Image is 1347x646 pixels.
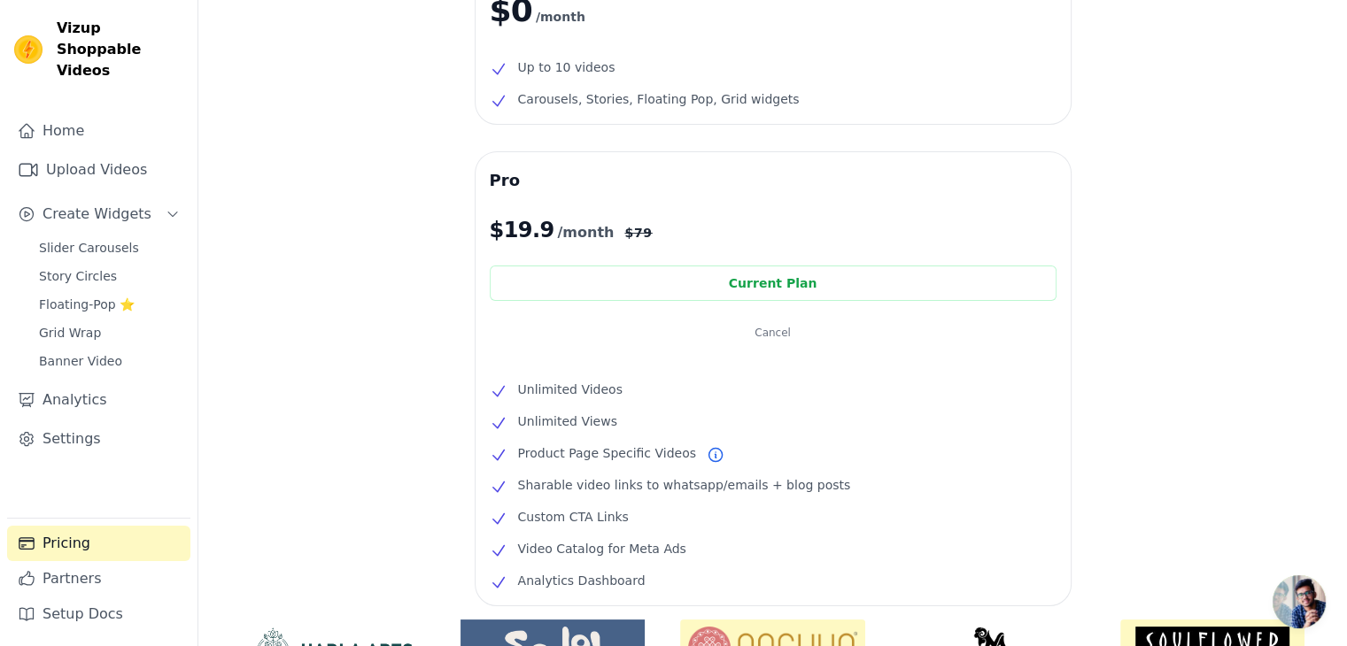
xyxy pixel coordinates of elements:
a: Upload Videos [7,152,190,188]
li: Video Catalog for Meta Ads [490,538,1057,559]
span: Up to 10 videos [518,57,615,78]
span: /month [536,6,585,27]
a: Pricing [7,526,190,561]
span: Story Circles [39,267,117,285]
span: Vizup Shoppable Videos [57,18,183,81]
span: Slider Carousels [39,239,139,257]
a: Partners [7,561,190,596]
span: Product Page Specific Videos [518,442,696,464]
button: Create Widgets [7,196,190,232]
div: Current Plan [490,265,1057,301]
h3: Pro [490,166,1057,195]
li: Custom CTA Links [490,506,1057,527]
a: Slider Carousels [28,235,190,260]
div: Open chat [1273,575,1326,628]
span: /month [557,222,614,243]
span: Floating-Pop ⭐ [39,296,135,313]
span: Unlimited Views [518,411,617,432]
a: Home [7,113,190,149]
button: Cancel [490,315,1057,350]
span: $ 19.9 [490,216,554,244]
a: Analytics [7,382,190,418]
a: Settings [7,421,190,457]
a: Story Circles [28,264,190,288]
a: Grid Wrap [28,320,190,345]
a: Banner Video [28,349,190,373]
span: $ 79 [624,224,652,242]
a: Floating-Pop ⭐ [28,292,190,317]
span: Grid Wrap [39,324,101,342]
span: Analytics Dashboard [518,570,646,591]
img: Vizup [14,35,43,64]
span: Create Widgets [43,204,151,225]
span: Carousels, Stories, Floating Pop, Grid widgets [518,88,800,110]
span: Unlimited Videos [518,379,623,400]
a: Setup Docs [7,596,190,632]
span: Sharable video links to whatsapp/emails + blog posts [518,474,851,496]
span: Banner Video [39,352,122,370]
